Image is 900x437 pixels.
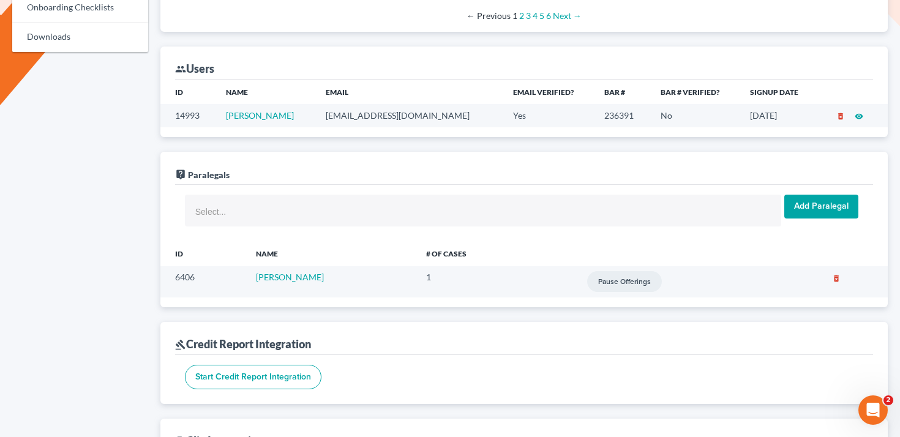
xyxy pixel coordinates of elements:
[175,64,186,75] i: group
[651,80,740,104] th: Bar # Verified?
[160,242,246,266] th: ID
[216,80,316,104] th: Name
[160,266,246,297] td: 6406
[256,272,324,282] a: [PERSON_NAME]
[594,104,650,127] td: 236391
[185,365,321,389] input: Start Credit Report Integration
[316,80,503,104] th: Email
[836,112,845,121] i: delete_forever
[587,271,662,292] input: Pause offerings
[467,10,511,21] span: Previous page
[175,61,214,76] div: Users
[512,10,517,21] em: Page 1
[553,10,582,21] a: Next page
[160,104,216,127] td: 14993
[246,242,416,266] th: NAME
[519,10,524,21] a: Page 2
[539,10,544,21] a: Page 5
[526,10,531,21] a: Page 3
[855,110,863,121] a: visibility
[175,169,186,180] i: live_help
[175,337,311,351] div: Credit Report Integration
[836,110,845,121] a: delete_forever
[883,395,893,405] span: 2
[316,104,503,127] td: [EMAIL_ADDRESS][DOMAIN_NAME]
[832,274,841,283] i: delete_forever
[175,339,186,350] i: gavel
[503,80,595,104] th: Email Verified?
[12,23,148,52] a: Downloads
[594,80,650,104] th: Bar #
[185,10,863,22] div: Pagination
[416,242,533,266] th: # of Cases
[809,274,863,283] button: delete_forever
[651,104,740,127] td: No
[740,80,818,104] th: Signup Date
[416,266,533,297] td: 1
[226,110,294,121] a: [PERSON_NAME]
[160,80,216,104] th: ID
[784,195,858,219] input: Add Paralegal
[533,10,538,21] a: Page 4
[855,112,863,121] i: visibility
[740,104,818,127] td: [DATE]
[546,10,551,21] a: Page 6
[858,395,888,425] iframe: Intercom live chat
[503,104,595,127] td: Yes
[188,170,230,180] span: Paralegals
